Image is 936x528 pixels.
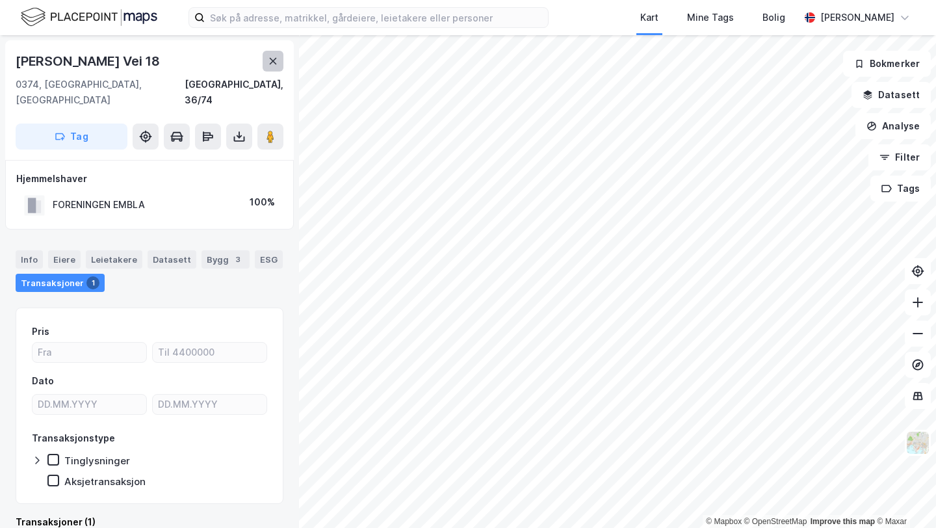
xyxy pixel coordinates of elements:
a: Mapbox [706,517,742,526]
a: OpenStreetMap [744,517,807,526]
div: Kart [640,10,658,25]
img: logo.f888ab2527a4732fd821a326f86c7f29.svg [21,6,157,29]
img: Z [905,430,930,455]
input: DD.MM.YYYY [32,395,146,414]
div: Info [16,250,43,269]
button: Filter [868,144,931,170]
div: 100% [250,194,275,210]
input: Til 4400000 [153,343,266,362]
button: Datasett [851,82,931,108]
div: Kontrollprogram for chat [871,466,936,528]
iframe: Chat Widget [871,466,936,528]
div: 0374, [GEOGRAPHIC_DATA], [GEOGRAPHIC_DATA] [16,77,185,108]
div: Tinglysninger [64,455,130,467]
div: ESG [255,250,283,269]
div: FORENINGEN EMBLA [53,197,145,213]
div: [PERSON_NAME] [820,10,894,25]
div: [PERSON_NAME] Vei 18 [16,51,162,72]
div: 3 [231,253,244,266]
a: Improve this map [811,517,875,526]
div: Bolig [762,10,785,25]
div: Pris [32,324,49,339]
div: 1 [86,276,99,289]
div: Dato [32,373,54,389]
input: Fra [32,343,146,362]
input: Søk på adresse, matrikkel, gårdeiere, leietakere eller personer [205,8,548,27]
div: Transaksjoner [16,274,105,292]
div: Eiere [48,250,81,269]
button: Tag [16,124,127,150]
div: Transaksjonstype [32,430,115,446]
div: [GEOGRAPHIC_DATA], 36/74 [185,77,283,108]
div: Bygg [201,250,250,269]
div: Hjemmelshaver [16,171,283,187]
button: Tags [870,176,931,202]
button: Bokmerker [843,51,931,77]
input: DD.MM.YYYY [153,395,266,414]
div: Datasett [148,250,196,269]
div: Mine Tags [687,10,734,25]
div: Aksjetransaksjon [64,475,146,488]
button: Analyse [855,113,931,139]
div: Leietakere [86,250,142,269]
